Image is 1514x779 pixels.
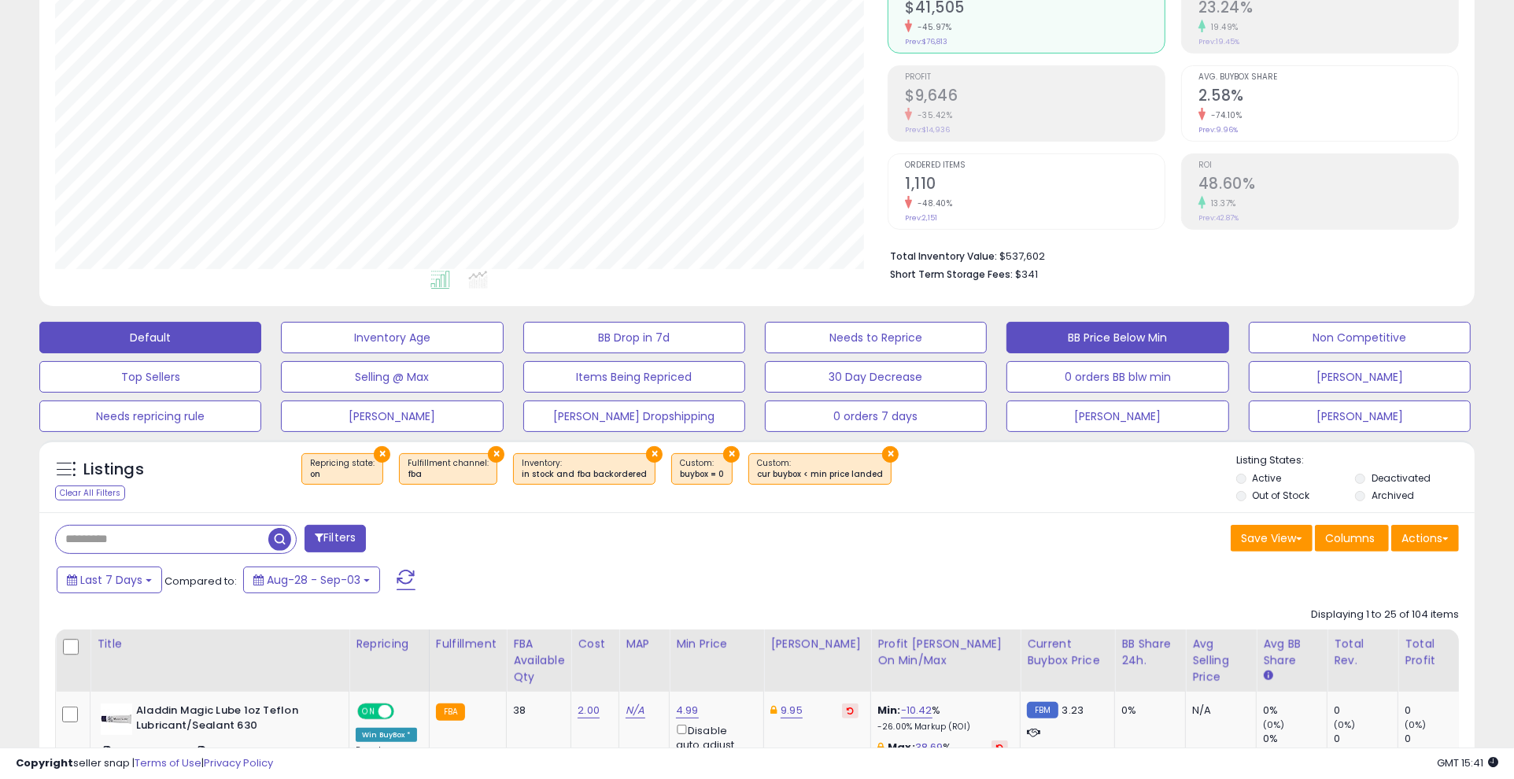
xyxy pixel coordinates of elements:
[912,21,952,33] small: -45.97%
[513,703,559,718] div: 38
[1252,471,1281,485] label: Active
[39,322,261,353] button: Default
[905,175,1165,196] h2: 1,110
[890,268,1013,281] b: Short Term Storage Fees:
[1192,703,1244,718] div: N/A
[1206,109,1243,121] small: -74.10%
[626,703,644,718] a: N/A
[1263,718,1285,731] small: (0%)
[723,446,740,463] button: ×
[901,703,932,718] a: -10.42
[281,401,503,432] button: [PERSON_NAME]
[1062,703,1084,718] span: 3.23
[770,636,864,652] div: [PERSON_NAME]
[1206,21,1239,33] small: 19.49%
[523,322,745,353] button: BB Drop in 7d
[136,703,327,737] b: Aladdin Magic Lube 1oz Teflon Lubricant/Sealant 630
[905,125,950,135] small: Prev: $14,936
[488,446,504,463] button: ×
[578,636,612,652] div: Cost
[905,87,1165,108] h2: $9,646
[523,401,745,432] button: [PERSON_NAME] Dropshipping
[39,401,261,432] button: Needs repricing rule
[1198,87,1458,108] h2: 2.58%
[310,469,375,480] div: on
[1315,525,1389,552] button: Columns
[164,574,237,589] span: Compared to:
[1206,198,1236,209] small: 13.37%
[765,361,987,393] button: 30 Day Decrease
[905,161,1165,170] span: Ordered Items
[1006,401,1228,432] button: [PERSON_NAME]
[1249,322,1471,353] button: Non Competitive
[1198,161,1458,170] span: ROI
[1015,267,1038,282] span: $341
[101,703,132,735] img: 41yWCZUs4aL._SL40_.jpg
[1334,718,1356,731] small: (0%)
[905,73,1165,82] span: Profit
[890,249,997,263] b: Total Inventory Value:
[359,705,378,718] span: ON
[877,703,901,718] b: Min:
[765,322,987,353] button: Needs to Reprice
[374,446,390,463] button: ×
[1027,636,1108,669] div: Current Buybox Price
[1372,489,1414,502] label: Archived
[55,485,125,500] div: Clear All Filters
[1006,322,1228,353] button: BB Price Below Min
[676,636,757,652] div: Min Price
[135,755,201,770] a: Terms of Use
[912,198,953,209] small: -48.40%
[513,636,564,685] div: FBA Available Qty
[80,572,142,588] span: Last 7 Days
[281,322,503,353] button: Inventory Age
[392,705,417,718] span: OFF
[16,756,273,771] div: seller snap | |
[1263,636,1320,669] div: Avg BB Share
[408,457,489,481] span: Fulfillment channel :
[1198,73,1458,82] span: Avg. Buybox Share
[680,469,724,480] div: buybox = 0
[1192,636,1250,685] div: Avg Selling Price
[436,636,500,652] div: Fulfillment
[912,109,953,121] small: -35.42%
[1311,607,1459,622] div: Displaying 1 to 25 of 104 items
[1249,401,1471,432] button: [PERSON_NAME]
[882,446,899,463] button: ×
[1405,718,1427,731] small: (0%)
[1405,636,1462,669] div: Total Profit
[877,722,1008,733] p: -26.00% Markup (ROI)
[1027,702,1058,718] small: FBM
[680,457,724,481] span: Custom:
[1334,703,1398,718] div: 0
[408,469,489,480] div: fba
[1405,703,1468,718] div: 0
[877,703,1008,733] div: %
[1263,703,1327,718] div: 0%
[757,457,883,481] span: Custom:
[646,446,663,463] button: ×
[243,567,380,593] button: Aug-28 - Sep-03
[1231,525,1313,552] button: Save View
[1325,530,1375,546] span: Columns
[1252,489,1309,502] label: Out of Stock
[305,525,366,552] button: Filters
[1263,669,1272,683] small: Avg BB Share.
[1198,37,1239,46] small: Prev: 19.45%
[626,636,663,652] div: MAP
[781,703,803,718] a: 9.95
[39,361,261,393] button: Top Sellers
[356,728,417,742] div: Win BuyBox *
[1198,213,1239,223] small: Prev: 42.87%
[1437,755,1498,770] span: 2025-09-11 15:41 GMT
[877,636,1014,669] div: Profit [PERSON_NAME] on Min/Max
[871,629,1021,692] th: The percentage added to the cost of goods (COGS) that forms the calculator for Min & Max prices.
[905,37,947,46] small: Prev: $76,813
[1334,636,1391,669] div: Total Rev.
[1236,453,1475,468] p: Listing States:
[16,755,73,770] strong: Copyright
[1121,636,1179,669] div: BB Share 24h.
[436,703,465,721] small: FBA
[1391,525,1459,552] button: Actions
[676,703,699,718] a: 4.99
